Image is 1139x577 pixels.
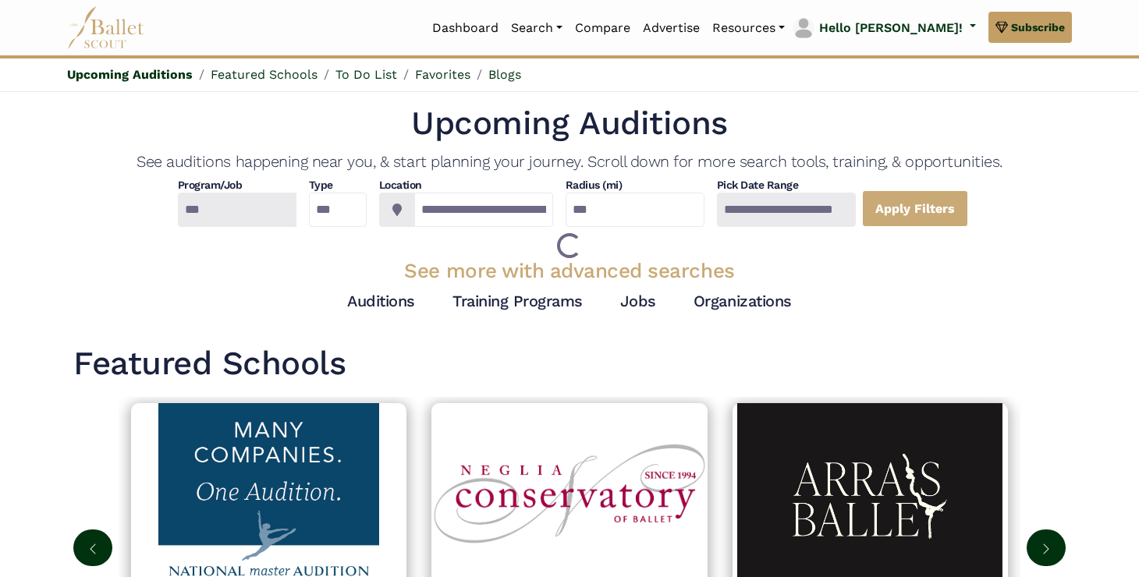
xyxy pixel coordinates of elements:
h4: Pick Date Range [717,178,856,193]
a: Search [505,12,569,44]
a: Favorites [415,67,470,82]
a: Resources [706,12,791,44]
a: Auditions [347,292,415,310]
h4: Program/Job [178,178,296,193]
a: Dashboard [426,12,505,44]
a: Organizations [694,292,792,310]
a: Upcoming Auditions [67,67,193,82]
span: Subscribe [1011,19,1065,36]
a: Blogs [488,67,521,82]
input: Location [414,193,553,227]
p: Hello [PERSON_NAME]! [819,18,963,38]
a: Jobs [620,292,656,310]
img: gem.svg [995,19,1008,36]
a: Compare [569,12,637,44]
img: profile picture [793,17,814,39]
h4: Radius (mi) [566,178,623,193]
a: Subscribe [988,12,1072,43]
h4: Location [379,178,553,193]
a: Advertise [637,12,706,44]
h1: Upcoming Auditions [73,102,1066,145]
a: profile picture Hello [PERSON_NAME]! [791,16,976,41]
h3: See more with advanced searches [73,258,1066,285]
a: Apply Filters [862,190,968,227]
a: Training Programs [452,292,583,310]
a: Featured Schools [211,67,318,82]
h4: Type [309,178,367,193]
h4: See auditions happening near you, & start planning your journey. Scroll down for more search tool... [73,151,1066,172]
h1: Featured Schools [73,342,1066,385]
a: To Do List [335,67,397,82]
